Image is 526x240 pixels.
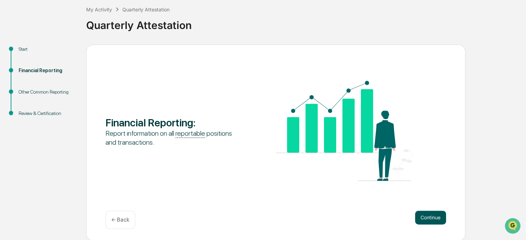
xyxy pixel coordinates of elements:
[117,55,125,63] button: Start new chat
[7,53,19,65] img: 1746055101610-c473b297-6a78-478c-a979-82029cc54cd1
[23,60,87,65] div: We're available if you need us!
[14,100,43,107] span: Data Lookup
[415,211,446,224] button: Continue
[86,13,523,31] div: Quarterly Attestation
[50,88,55,93] div: 🗄️
[7,88,12,93] div: 🖐️
[7,15,125,26] p: How can we help?
[111,217,129,223] p: ← Back
[19,46,75,53] div: Start
[47,84,88,97] a: 🗄️Attestations
[19,88,75,96] div: Other Common Reporting
[504,217,523,236] iframe: Open customer support
[49,117,83,122] a: Powered byPylon
[175,129,205,138] u: reportable
[86,7,112,12] div: My Activity
[57,87,85,94] span: Attestations
[4,84,47,97] a: 🖐️Preclearance
[69,117,83,122] span: Pylon
[276,81,412,181] img: Financial Reporting
[4,97,46,110] a: 🔎Data Lookup
[14,87,44,94] span: Preclearance
[19,67,75,74] div: Financial Reporting
[23,53,113,60] div: Start new chat
[122,7,170,12] div: Quarterly Attestation
[7,101,12,106] div: 🔎
[105,116,242,129] div: Financial Reporting :
[105,129,242,147] div: Report information on all positions and transactions.
[19,110,75,117] div: Review & Certification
